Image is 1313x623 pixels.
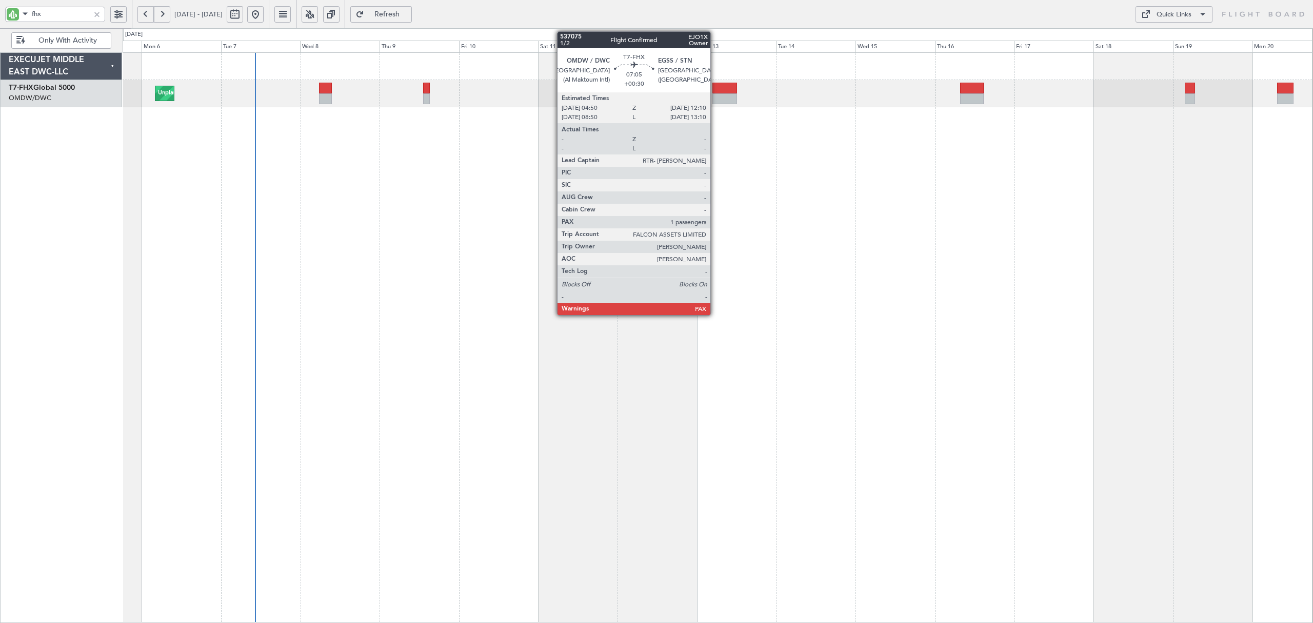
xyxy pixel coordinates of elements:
[11,32,111,49] button: Only With Activity
[174,10,223,19] span: [DATE] - [DATE]
[380,41,459,53] div: Thu 9
[1173,41,1252,53] div: Sun 19
[1136,6,1212,23] button: Quick Links
[776,41,856,53] div: Tue 14
[27,37,108,44] span: Only With Activity
[125,30,143,39] div: [DATE]
[9,84,75,91] a: T7-FHXGlobal 5000
[1157,10,1191,20] div: Quick Links
[935,41,1014,53] div: Thu 16
[697,41,777,53] div: Mon 13
[618,41,697,53] div: Sun 12
[142,41,221,53] div: Mon 6
[856,41,935,53] div: Wed 15
[1093,41,1173,53] div: Sat 18
[221,41,301,53] div: Tue 7
[32,6,90,22] input: A/C (Reg. or Type)
[366,11,408,18] span: Refresh
[350,6,412,23] button: Refresh
[9,84,33,91] span: T7-FHX
[459,41,539,53] div: Fri 10
[300,41,380,53] div: Wed 8
[158,86,310,101] div: Unplanned Maint [GEOGRAPHIC_DATA] (Al Maktoum Intl)
[1014,41,1093,53] div: Fri 17
[9,93,51,103] a: OMDW/DWC
[538,41,618,53] div: Sat 11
